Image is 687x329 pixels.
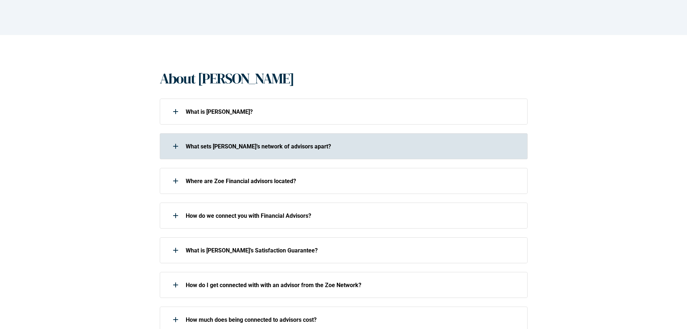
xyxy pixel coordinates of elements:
p: Where are Zoe Financial advisors located? [186,178,518,185]
h1: About [PERSON_NAME] [160,70,294,87]
p: How much does being connected to advisors cost? [186,316,518,323]
p: What is [PERSON_NAME]’s Satisfaction Guarantee? [186,247,518,254]
p: How do I get connected with with an advisor from the Zoe Network? [186,282,518,289]
p: How do we connect you with Financial Advisors? [186,212,518,219]
p: What is [PERSON_NAME]? [186,108,518,115]
p: What sets [PERSON_NAME]’s network of advisors apart? [186,143,518,150]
